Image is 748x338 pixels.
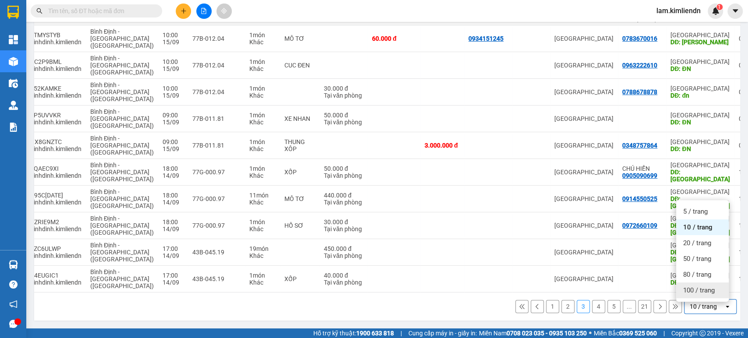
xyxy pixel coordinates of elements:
[163,112,184,119] div: 09:00
[163,58,184,65] div: 10:00
[622,62,657,69] div: 0963222610
[30,279,82,286] div: binhdinh.kimliendn
[670,222,730,236] div: DĐ: ĐÀ NẴNG
[712,7,720,15] img: icon-new-feature
[249,165,276,172] div: 1 món
[192,88,241,95] div: 77B-012.04
[163,39,184,46] div: 15/09
[249,192,276,199] div: 11 món
[192,222,241,229] div: 77G-000.97
[284,115,315,122] div: XE NHAN
[163,252,184,259] div: 14/09
[401,328,402,338] span: |
[724,303,731,310] svg: open
[284,195,315,202] div: MÔ TƠ
[192,142,241,149] div: 77B-011.81
[30,119,82,126] div: binhdinh.kimliendn
[249,145,276,152] div: Khác
[324,172,363,179] div: Tại văn phòng
[589,331,592,335] span: ⚪️
[324,199,363,206] div: Tại văn phòng
[201,8,207,14] span: file-add
[249,119,276,126] div: Khác
[554,35,613,42] div: [GEOGRAPHIC_DATA]
[324,252,363,259] div: Tại văn phòng
[30,252,82,259] div: binhdinh.kimliendn
[554,115,613,122] div: [GEOGRAPHIC_DATA]
[670,92,730,99] div: DĐ: đn
[30,145,82,152] div: binhdinh.kimliendn
[623,300,636,313] button: ...
[670,138,730,145] div: [GEOGRAPHIC_DATA]
[249,58,276,65] div: 1 món
[249,39,276,46] div: Khác
[718,4,721,10] span: 1
[554,169,613,176] div: [GEOGRAPHIC_DATA]
[638,300,651,313] button: 21
[30,138,82,145] div: GX8GNZTC
[324,245,363,252] div: 450.000 đ
[670,65,730,72] div: DĐ: ĐN
[372,35,416,42] div: 60.000 đ
[163,138,184,145] div: 09:00
[192,35,241,42] div: 77B-012.04
[356,330,394,337] strong: 1900 633 818
[176,4,191,19] button: plus
[163,165,184,172] div: 18:00
[554,195,613,202] div: [GEOGRAPHIC_DATA]
[30,172,82,179] div: binhdinh.kimliendn
[690,302,717,311] div: 10 / trang
[192,195,241,202] div: 77G-000.97
[9,300,18,308] span: notification
[670,32,730,39] div: [GEOGRAPHIC_DATA]
[30,58,82,65] div: XC2P9BML
[676,200,729,302] ul: Menu
[163,199,184,206] div: 14/09
[30,272,82,279] div: P4EUGIC1
[163,192,184,199] div: 18:00
[249,85,276,92] div: 1 món
[670,188,730,195] div: [GEOGRAPHIC_DATA]
[192,169,241,176] div: 77G-000.97
[622,88,657,95] div: 0788678878
[90,268,154,289] span: Bình Định - [GEOGRAPHIC_DATA] ([GEOGRAPHIC_DATA])
[163,218,184,225] div: 18:00
[324,272,363,279] div: 40.000 đ
[507,330,587,337] strong: 0708 023 035 - 0935 103 250
[249,112,276,119] div: 1 món
[324,119,363,126] div: Tại văn phòng
[196,4,212,19] button: file-add
[670,215,730,222] div: [GEOGRAPHIC_DATA]
[30,32,82,39] div: ATMYSTYB
[181,8,187,14] span: plus
[670,169,730,183] div: DĐ: ĐÀ NẴNG
[546,300,559,313] button: 1
[163,272,184,279] div: 17:00
[699,330,705,336] span: copyright
[9,57,18,66] img: warehouse-icon
[284,169,315,176] div: XỐP
[249,199,276,206] div: Khác
[622,172,657,179] div: 0905090699
[163,279,184,286] div: 14/09
[30,218,82,225] div: VZRIE9M2
[607,300,620,313] button: 5
[30,85,82,92] div: 152KAMKE
[249,245,276,252] div: 19 món
[313,328,394,338] span: Hỗ trợ kỹ thuật:
[30,192,82,199] div: A95C[DATE]
[163,225,184,232] div: 14/09
[324,192,363,199] div: 440.000 đ
[619,330,657,337] strong: 0369 525 060
[9,35,18,44] img: dashboard-icon
[249,225,276,232] div: Khác
[216,4,232,19] button: aim
[30,39,82,46] div: binhdinh.kimliendn
[90,135,154,156] span: Bình Định - [GEOGRAPHIC_DATA] ([GEOGRAPHIC_DATA])
[249,279,276,286] div: Khác
[249,172,276,179] div: Khác
[192,249,241,256] div: 43B-045.19
[670,195,730,209] div: DĐ: HUẾ
[670,145,730,152] div: DĐ: ĐN
[249,252,276,259] div: Khác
